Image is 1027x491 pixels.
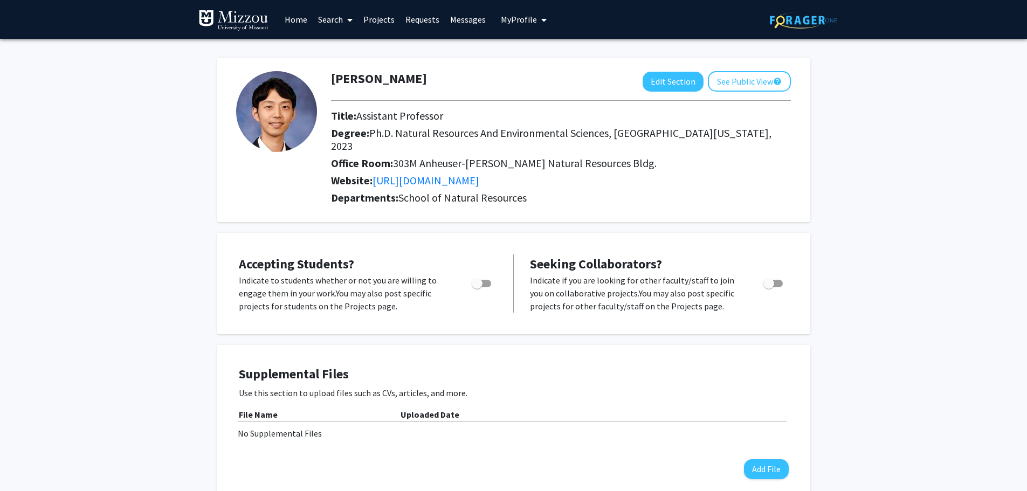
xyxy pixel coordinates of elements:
[467,274,497,290] div: Toggle
[239,255,354,272] span: Accepting Students?
[323,191,799,204] h2: Departments:
[358,1,400,38] a: Projects
[759,274,789,290] div: Toggle
[744,459,789,479] button: Add File
[400,1,445,38] a: Requests
[239,274,451,313] p: Indicate to students whether or not you are willing to engage them in your work. You may also pos...
[398,191,527,204] span: School of Natural Resources
[239,409,278,420] b: File Name
[373,174,479,187] a: Opens in a new tab
[238,427,790,440] div: No Supplemental Files
[198,10,268,31] img: University of Missouri Logo
[279,1,313,38] a: Home
[8,442,46,483] iframe: Chat
[501,14,537,25] span: My Profile
[708,71,791,92] button: See Public View
[356,109,443,122] span: Assistant Professor
[530,255,662,272] span: Seeking Collaborators?
[331,157,791,170] h2: Office Room:
[239,366,789,382] h4: Supplemental Files
[313,1,358,38] a: Search
[530,274,743,313] p: Indicate if you are looking for other faculty/staff to join you on collaborative projects. You ma...
[643,72,704,92] button: Edit Section
[401,409,459,420] b: Uploaded Date
[239,386,789,399] p: Use this section to upload files such as CVs, articles, and more.
[331,109,791,122] h2: Title:
[331,174,791,187] h2: Website:
[331,126,771,153] span: Ph.D. Natural Resources And Environmental Sciences, [GEOGRAPHIC_DATA][US_STATE], 2023
[445,1,491,38] a: Messages
[393,156,657,170] span: 303M Anheuser-[PERSON_NAME] Natural Resources Bldg.
[773,75,782,88] mat-icon: help
[770,12,837,29] img: ForagerOne Logo
[331,127,791,153] h2: Degree:
[331,71,427,87] h1: [PERSON_NAME]
[236,71,317,152] img: Profile Picture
